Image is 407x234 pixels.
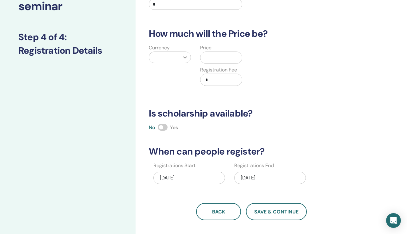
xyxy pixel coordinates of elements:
label: Currency [149,44,170,52]
span: Yes [170,124,178,131]
label: Registration Fee [200,66,237,74]
label: Registrations End [234,162,274,169]
span: No [149,124,155,131]
label: Price [200,44,211,52]
span: Back [212,209,225,215]
button: Back [196,203,241,220]
h3: Registration Details [18,45,117,56]
h3: How much will the Price be? [145,28,358,39]
div: [DATE] [234,172,306,184]
button: Save & Continue [246,203,307,220]
div: [DATE] [153,172,225,184]
h3: Is scholarship available? [145,108,358,119]
label: Registrations Start [153,162,196,169]
h3: When can people register? [145,146,358,157]
div: Open Intercom Messenger [386,213,401,228]
span: Save & Continue [254,209,298,215]
h3: Step 4 of 4 : [18,32,117,43]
